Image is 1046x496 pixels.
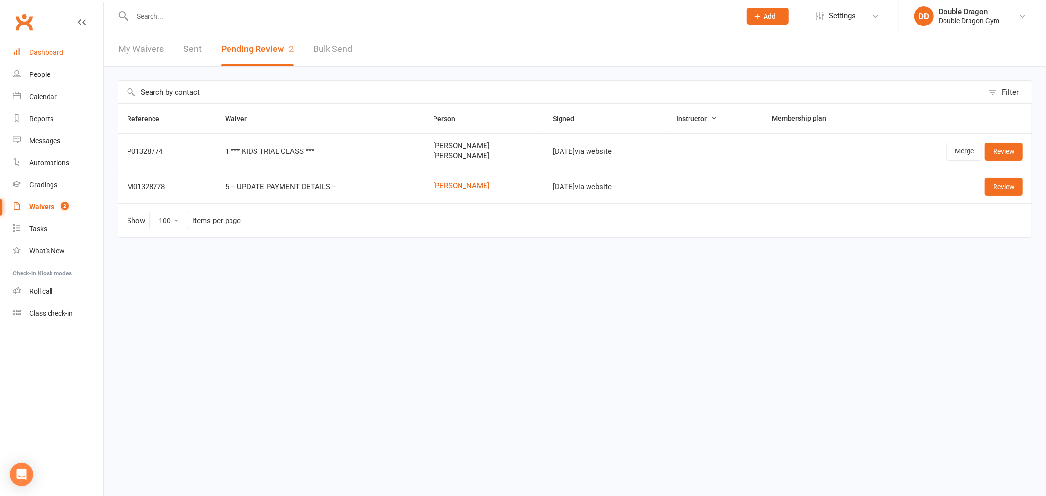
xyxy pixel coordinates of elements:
[29,203,54,211] div: Waivers
[433,115,466,123] span: Person
[985,143,1023,160] a: Review
[29,159,69,167] div: Automations
[12,10,36,34] a: Clubworx
[13,42,103,64] a: Dashboard
[553,148,659,156] div: [DATE] via website
[946,143,982,160] a: Merge
[914,6,934,26] div: DD
[29,71,50,78] div: People
[1002,86,1019,98] div: Filter
[226,183,416,191] div: 5 -- UPDATE PAYMENT DETAILS --
[985,178,1023,196] a: Review
[553,113,585,124] button: Signed
[939,7,999,16] div: Double Dragon
[29,137,60,145] div: Messages
[553,183,659,191] div: [DATE] via website
[829,5,856,27] span: Settings
[677,113,718,124] button: Instructor
[192,217,241,225] div: items per page
[677,115,718,123] span: Instructor
[433,113,466,124] button: Person
[29,115,53,123] div: Reports
[289,44,294,54] span: 2
[183,32,202,66] a: Sent
[29,287,52,295] div: Roll call
[13,280,103,302] a: Roll call
[13,108,103,130] a: Reports
[127,113,170,124] button: Reference
[127,115,170,123] span: Reference
[433,182,535,190] a: [PERSON_NAME]
[118,32,164,66] a: My Waivers
[29,49,63,56] div: Dashboard
[226,113,258,124] button: Waiver
[747,8,789,25] button: Add
[13,174,103,196] a: Gradings
[29,309,73,317] div: Class check-in
[29,93,57,100] div: Calendar
[129,9,734,23] input: Search...
[983,81,1032,103] button: Filter
[29,247,65,255] div: What's New
[13,86,103,108] a: Calendar
[29,225,47,233] div: Tasks
[13,302,103,324] a: Class kiosk mode
[29,181,57,189] div: Gradings
[433,152,535,160] span: [PERSON_NAME]
[939,16,999,25] div: Double Dragon Gym
[127,183,208,191] div: M01328778
[13,64,103,86] a: People
[553,115,585,123] span: Signed
[764,12,776,20] span: Add
[127,212,241,229] div: Show
[13,218,103,240] a: Tasks
[433,142,535,150] span: [PERSON_NAME]
[118,81,983,103] input: Search by contact
[10,463,33,486] div: Open Intercom Messenger
[221,32,294,66] button: Pending Review2
[127,148,208,156] div: P01328774
[61,202,69,210] span: 2
[226,115,258,123] span: Waiver
[13,130,103,152] a: Messages
[313,32,352,66] a: Bulk Send
[13,152,103,174] a: Automations
[13,240,103,262] a: What's New
[13,196,103,218] a: Waivers 2
[763,104,880,133] th: Membership plan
